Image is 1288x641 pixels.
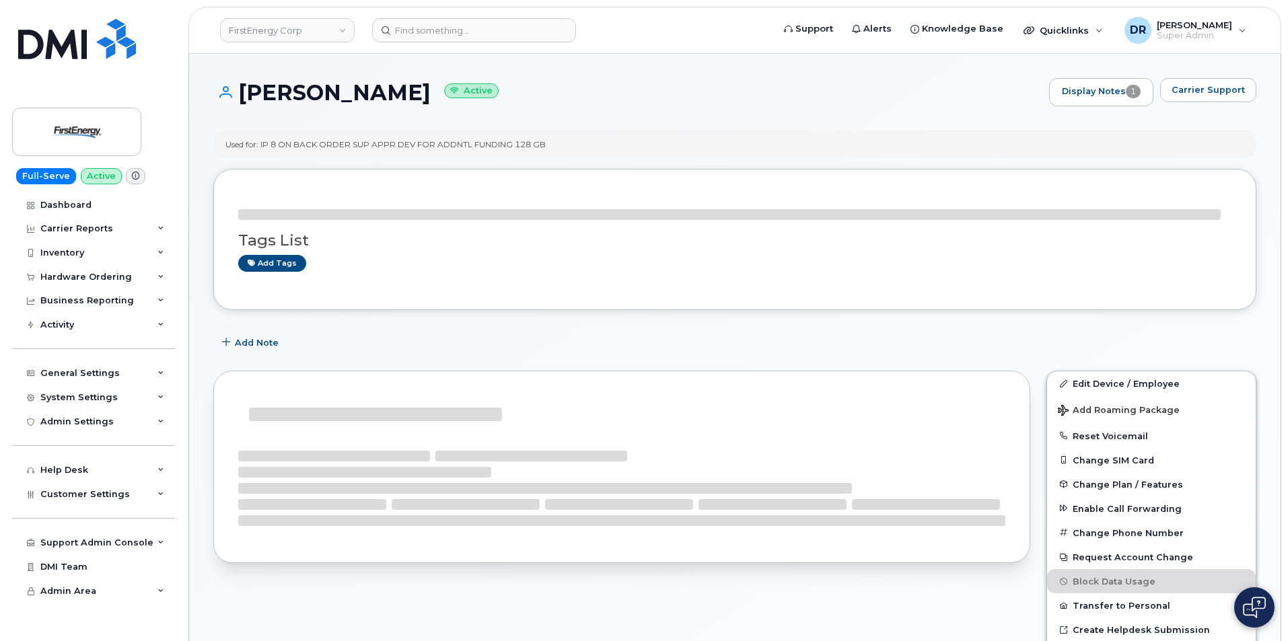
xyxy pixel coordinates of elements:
button: Request Account Change [1047,545,1256,569]
small: Active [444,83,499,99]
a: Edit Device / Employee [1047,371,1256,395]
button: Carrier Support [1160,78,1256,102]
a: Add tags [238,255,306,272]
h1: [PERSON_NAME] [213,81,1042,104]
div: Used for: IP 8 ON BACK ORDER SUP APPR DEV FOR ADDNTL FUNDING 128 GB [225,139,546,150]
img: Open chat [1243,597,1266,618]
button: Change SIM Card [1047,448,1256,472]
span: Add Roaming Package [1058,405,1180,418]
span: Add Note [235,336,279,349]
span: Enable Call Forwarding [1073,503,1182,513]
button: Add Note [213,330,290,354]
span: Change Plan / Features [1073,479,1183,489]
span: Carrier Support [1172,83,1245,96]
button: Transfer to Personal [1047,593,1256,617]
button: Change Plan / Features [1047,472,1256,496]
span: 1 [1126,85,1141,98]
button: Change Phone Number [1047,521,1256,545]
button: Reset Voicemail [1047,424,1256,448]
a: Display Notes1 [1049,78,1153,106]
button: Add Roaming Package [1047,395,1256,423]
h3: Tags List [238,232,1231,249]
button: Enable Call Forwarding [1047,496,1256,521]
button: Block Data Usage [1047,569,1256,593]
